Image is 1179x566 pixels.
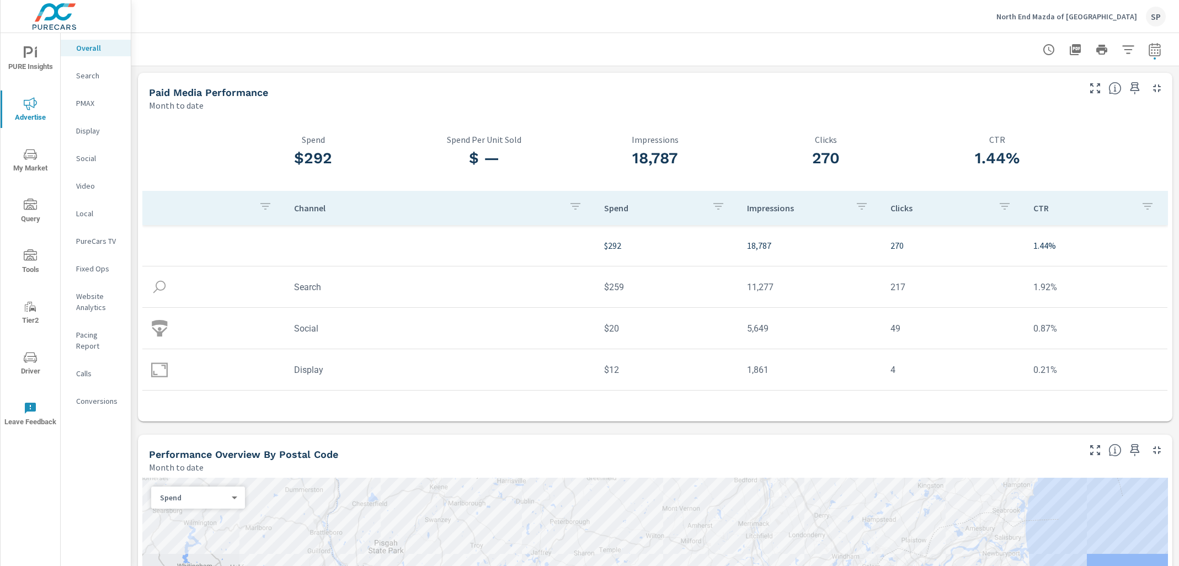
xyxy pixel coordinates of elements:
span: Query [4,199,57,226]
h3: $ — [399,149,570,168]
span: Understand performance metrics over the selected time range. [1108,82,1122,95]
p: Spend Per Unit Sold [399,135,570,145]
button: Make Fullscreen [1086,441,1104,459]
p: Display [76,125,122,136]
td: 0.87% [1025,314,1167,343]
span: My Market [4,148,57,175]
div: Spend [151,493,236,503]
div: Fixed Ops [61,260,131,277]
td: 0.21% [1025,356,1167,384]
div: Website Analytics [61,288,131,316]
p: Pacing Report [76,329,122,351]
p: Overall [76,42,122,54]
div: nav menu [1,33,60,439]
td: Display [285,356,595,384]
span: Advertise [4,97,57,124]
p: $292 [604,239,729,252]
img: icon-search.svg [151,279,168,295]
p: CTR [1033,202,1132,213]
img: icon-social.svg [151,320,168,337]
p: 270 [890,239,1016,252]
p: Spend [228,135,399,145]
p: Search [76,70,122,81]
div: Display [61,122,131,139]
p: 1.44% [1033,239,1159,252]
h5: Paid Media Performance [149,87,268,98]
div: Overall [61,40,131,56]
img: icon-display.svg [151,361,168,378]
button: Apply Filters [1117,39,1139,61]
button: Minimize Widget [1148,441,1166,459]
p: CTR [911,135,1082,145]
span: Save this to your personalized report [1126,79,1144,97]
span: Tools [4,249,57,276]
span: Leave Feedback [4,402,57,429]
button: Print Report [1091,39,1113,61]
button: Select Date Range [1144,39,1166,61]
span: Understand performance data by postal code. Individual postal codes can be selected and expanded ... [1108,444,1122,457]
div: Video [61,178,131,194]
div: Conversions [61,393,131,409]
p: 18,787 [747,239,872,252]
td: $259 [595,273,738,301]
p: Impressions [747,202,846,213]
p: Social [76,153,122,164]
td: $20 [595,314,738,343]
span: PURE Insights [4,46,57,73]
p: PMAX [76,98,122,109]
p: Website Analytics [76,291,122,313]
div: PMAX [61,95,131,111]
p: North End Mazda of [GEOGRAPHIC_DATA] [996,12,1137,22]
td: 11,277 [738,273,881,301]
span: Tier2 [4,300,57,327]
button: Minimize Widget [1148,79,1166,97]
h3: $292 [228,149,399,168]
p: Calls [76,368,122,379]
td: 4 [882,356,1025,384]
div: SP [1146,7,1166,26]
button: Make Fullscreen [1086,79,1104,97]
p: Conversions [76,396,122,407]
p: Local [76,208,122,219]
div: Search [61,67,131,84]
p: Impressions [570,135,741,145]
div: Social [61,150,131,167]
h5: Performance Overview By Postal Code [149,448,338,460]
p: Clicks [890,202,989,213]
h3: 270 [740,149,911,168]
span: Save this to your personalized report [1126,441,1144,459]
p: Spend [604,202,703,213]
p: Month to date [149,99,204,112]
td: 1,861 [738,356,881,384]
p: Fixed Ops [76,263,122,274]
td: 5,649 [738,314,881,343]
p: Month to date [149,461,204,474]
h3: 1.44% [911,149,1082,168]
p: Channel [294,202,560,213]
div: PureCars TV [61,233,131,249]
span: Driver [4,351,57,378]
p: Clicks [740,135,911,145]
div: Local [61,205,131,222]
td: 49 [882,314,1025,343]
h3: 18,787 [570,149,741,168]
td: Search [285,273,595,301]
td: 1.92% [1025,273,1167,301]
p: Video [76,180,122,191]
div: Calls [61,365,131,382]
button: "Export Report to PDF" [1064,39,1086,61]
td: Social [285,314,595,343]
p: PureCars TV [76,236,122,247]
div: Pacing Report [61,327,131,354]
td: 217 [882,273,1025,301]
p: Spend [160,493,227,503]
td: $12 [595,356,738,384]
